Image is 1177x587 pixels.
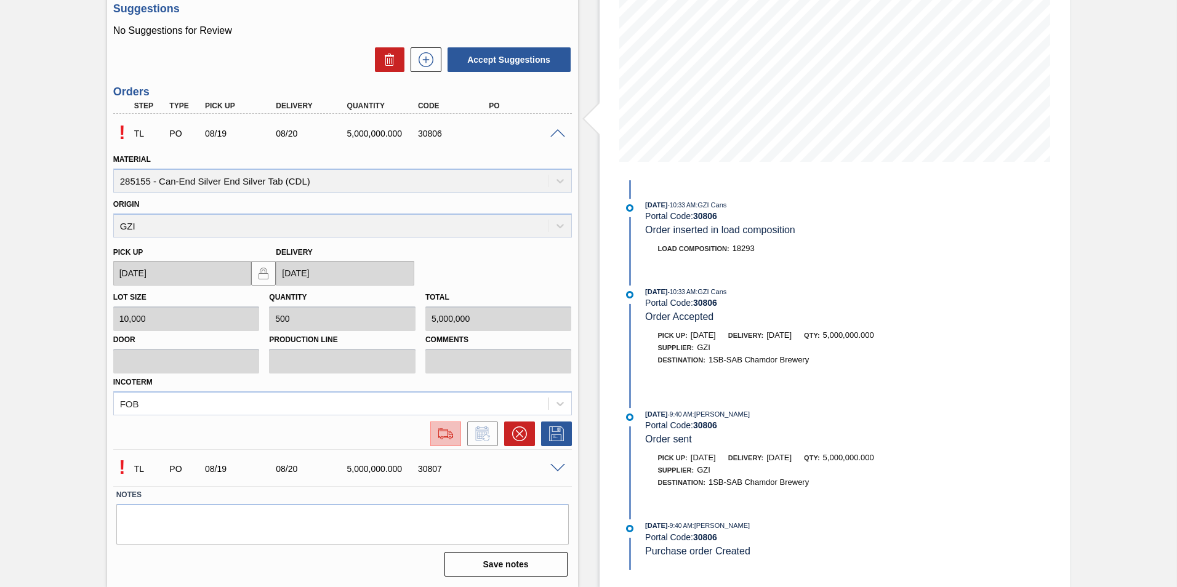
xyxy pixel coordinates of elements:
[415,464,494,474] div: 30807
[823,453,874,462] span: 5,000,000.000
[113,25,572,36] p: No Suggestions for Review
[134,464,165,474] p: TL
[486,102,565,110] div: PO
[645,546,750,556] span: Purchase order Created
[696,288,726,295] span: : GZI Cans
[404,47,441,72] div: New suggestion
[369,47,404,72] div: Delete Suggestions
[658,344,694,351] span: Supplier:
[668,411,693,418] span: - 9:40 AM
[658,245,729,252] span: Load Composition :
[693,410,750,418] span: : [PERSON_NAME]
[626,413,633,421] img: atual
[425,293,449,301] label: Total
[448,47,571,72] button: Accept Suggestions
[668,202,696,209] span: - 10:33 AM
[202,102,281,110] div: Pick up
[269,331,416,349] label: Production Line
[658,332,688,339] span: Pick up:
[113,378,153,386] label: Incoterm
[202,129,281,138] div: 08/19/2025
[344,102,424,110] div: Quantity
[645,225,795,235] span: Order inserted in load composition
[804,454,819,461] span: Qty:
[131,120,168,147] div: Trading Load Composition
[658,356,705,364] span: Destination:
[645,410,667,418] span: [DATE]
[645,532,938,542] div: Portal Code:
[166,129,203,138] div: Purchase order
[693,298,717,308] strong: 30806
[269,293,307,301] label: Quantity
[693,211,717,221] strong: 30806
[273,129,352,138] div: 08/20/2025
[645,311,713,322] span: Order Accepted
[645,434,692,444] span: Order sent
[691,453,716,462] span: [DATE]
[658,466,694,474] span: Supplier:
[645,211,938,221] div: Portal Code:
[733,244,755,253] span: 18293
[535,421,572,446] div: Save Order
[113,293,147,301] label: Lot size
[344,464,424,474] div: 5,000,000.000
[113,200,140,209] label: Origin
[415,129,494,138] div: 30806
[113,155,151,164] label: Material
[697,343,710,352] span: GZI
[113,121,131,144] p: Load Composition Pending Acceptance
[668,522,693,529] span: - 9:40 AM
[166,102,203,110] div: Type
[202,464,281,474] div: 08/19/2025
[693,532,717,542] strong: 30806
[668,289,696,295] span: - 10:33 AM
[766,453,792,462] span: [DATE]
[131,455,168,482] div: Trading Load Composition
[276,248,313,257] label: Delivery
[166,464,203,474] div: Purchase order
[691,330,716,340] span: [DATE]
[696,201,726,209] span: : GZI Cans
[134,129,165,138] p: TL
[273,464,352,474] div: 08/20/2025
[693,522,750,529] span: : [PERSON_NAME]
[256,266,271,281] img: locked
[498,421,535,446] div: Cancel Order
[709,477,809,487] span: 1SB-SAB Chamdor Brewery
[424,421,461,446] div: Go to Load Composition
[626,525,633,532] img: atual
[116,486,569,504] label: Notes
[693,420,717,430] strong: 30806
[645,288,667,295] span: [DATE]
[823,330,874,340] span: 5,000,000.000
[113,456,131,479] p: Load Composition Pending Acceptance
[766,330,792,340] span: [DATE]
[344,129,424,138] div: 5,000,000.000
[626,204,633,212] img: atual
[461,421,498,446] div: Inform order change
[697,465,710,474] span: GZI
[441,46,572,73] div: Accept Suggestions
[273,102,352,110] div: Delivery
[645,201,667,209] span: [DATE]
[415,102,494,110] div: Code
[658,454,688,461] span: Pick up:
[113,2,572,15] h3: Suggestions
[709,355,809,364] span: 1SB-SAB Chamdor Brewery
[658,479,705,486] span: Destination:
[728,454,763,461] span: Delivery:
[113,248,143,257] label: Pick up
[645,298,938,308] div: Portal Code:
[728,332,763,339] span: Delivery:
[113,331,260,349] label: Door
[425,331,572,349] label: Comments
[251,261,276,286] button: locked
[120,398,139,409] div: FOB
[645,420,938,430] div: Portal Code:
[131,102,168,110] div: Step
[113,261,252,286] input: mm/dd/yyyy
[804,332,819,339] span: Qty:
[626,291,633,298] img: atual
[645,522,667,529] span: [DATE]
[444,552,568,577] button: Save notes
